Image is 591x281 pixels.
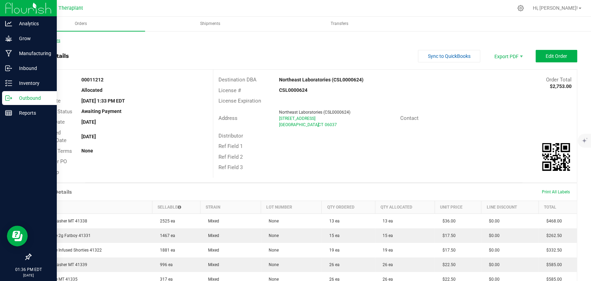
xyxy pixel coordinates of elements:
span: Edit Order [546,53,567,59]
span: $262.50 [543,233,562,238]
span: $0.00 [485,219,500,223]
span: 2525 ea [156,219,175,223]
strong: [DATE] [81,134,96,139]
span: 15 ea [379,233,393,238]
span: Ref Field 3 [218,164,243,170]
span: 26 ea [379,262,393,267]
inline-svg: Analytics [5,20,12,27]
span: $0.00 [485,262,500,267]
a: Orders [17,17,145,31]
span: License # [218,87,241,94]
span: CT [318,122,323,127]
span: [STREET_ADDRESS] [279,116,315,121]
span: $22.50 [439,262,455,267]
th: Lot Number [261,201,322,214]
span: 996 ea [156,262,173,267]
th: Unit Price [435,201,481,214]
inline-svg: Outbound [5,95,12,102]
span: [GEOGRAPHIC_DATA] [279,122,319,127]
span: Contact [400,115,419,121]
span: Hasher Slasher MT 41339 [35,262,87,267]
strong: Awaiting Payment [81,108,122,114]
inline-svg: Inventory [5,80,12,87]
span: Shipments [191,21,230,27]
span: Distributor [218,133,243,139]
span: $332.50 [543,248,562,253]
span: $17.50 [439,248,455,253]
span: 1881 ea [156,248,175,253]
inline-svg: Grow [5,35,12,42]
span: $0.00 [485,233,500,238]
span: Address [218,115,238,121]
span: 15 ea [326,233,340,238]
span: Order Total [546,77,572,83]
span: 19 ea [379,248,393,253]
strong: [DATE] 1:33 PM EDT [81,98,125,104]
th: Line Discount [481,201,538,214]
span: Mixed [205,233,219,238]
span: $0.00 [485,248,500,253]
p: [DATE] [3,273,54,278]
span: Sync to QuickBooks [428,53,471,59]
span: 26 ea [326,262,340,267]
span: Mixed [205,248,219,253]
span: $36.00 [439,219,455,223]
span: Destination DBA [218,77,257,83]
span: Northeast Laboratories (CSL0000624) [279,110,350,115]
span: License Expiration [218,98,261,104]
p: Manufacturing [12,49,54,58]
p: Grow [12,34,54,43]
p: Reports [12,109,54,117]
p: Inbound [12,64,54,72]
span: None [265,248,279,253]
span: $17.50 [439,233,455,238]
p: 01:36 PM EDT [3,266,54,273]
span: $468.00 [543,219,562,223]
p: Analytics [12,19,54,28]
span: 19 ea [326,248,340,253]
span: Mixed [205,262,219,267]
strong: CSL0000624 [279,87,307,93]
th: Strain [200,201,261,214]
span: 06037 [325,122,337,127]
strong: Allocated [81,87,102,93]
inline-svg: Inbound [5,65,12,72]
th: Total [538,201,577,214]
th: Qty Ordered [322,201,375,214]
span: Hasher Slasher MT 41338 [35,219,87,223]
strong: [DATE] [81,119,96,125]
a: Shipments [146,17,274,31]
th: Item [31,201,152,214]
button: Sync to QuickBooks [418,50,480,62]
span: Ref Field 2 [218,154,243,160]
th: Sellable [152,201,200,214]
p: Inventory [12,79,54,87]
inline-svg: Reports [5,109,12,116]
span: 13 ea [379,219,393,223]
span: Theraplant [59,5,83,11]
span: 13 ea [326,219,340,223]
span: None [265,262,279,267]
span: Hi, [PERSON_NAME]! [533,5,578,11]
li: Export PDF [487,50,529,62]
span: Ghst Face Infused Shorties 41322 [35,248,102,253]
strong: None [81,148,93,153]
button: Edit Order [536,50,577,62]
strong: Northeast Laboratories (CSL0000624) [279,77,364,82]
qrcode: 00011212 [542,143,570,171]
span: Ref Field 1 [218,143,243,149]
img: Scan me! [542,143,570,171]
span: $585.00 [543,262,562,267]
strong: $2,753.00 [550,84,572,89]
span: 1467 ea [156,233,175,238]
span: None [265,233,279,238]
div: Manage settings [516,5,525,11]
th: Qty Allocated [375,201,435,214]
iframe: Resource center [7,226,28,246]
p: Outbound [12,94,54,102]
span: None [265,219,279,223]
strong: 00011212 [81,77,104,82]
span: Ghst Face 2g Fatboy 41331 [35,233,91,238]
